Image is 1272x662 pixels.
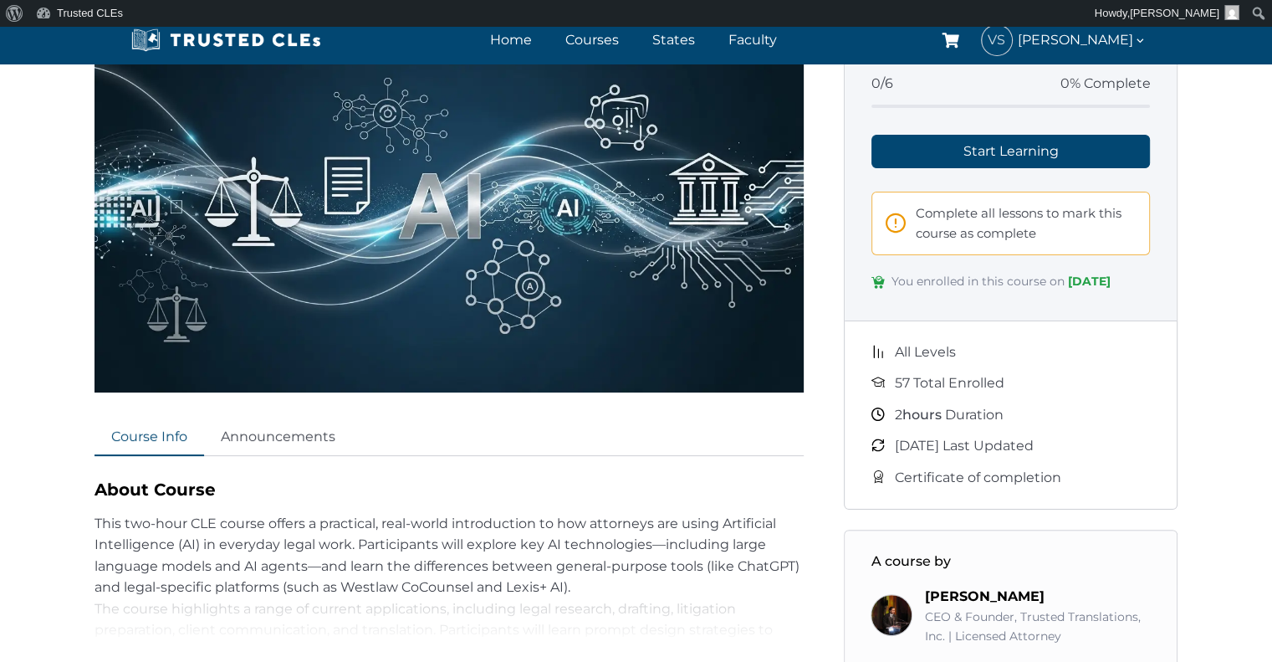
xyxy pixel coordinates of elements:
[1060,73,1150,95] span: 0% Complete
[895,404,1004,426] span: Duration
[895,372,1004,394] span: 57 Total Enrolled
[925,588,1045,604] a: [PERSON_NAME]
[561,28,623,52] a: Courses
[895,341,956,363] span: All Levels
[925,608,1151,645] div: CEO & Founder, Trusted Translations, Inc. | Licensed Attorney
[1018,28,1147,51] span: [PERSON_NAME]
[895,407,902,423] span: 2
[126,28,326,53] img: Trusted CLEs
[891,272,1111,294] span: You enrolled in this course on
[95,419,204,456] a: Course Info
[486,28,536,52] a: Home
[648,28,699,52] a: States
[871,73,893,95] span: 0/6
[871,551,1151,572] h3: A course by
[95,476,804,503] h2: About Course
[204,419,352,456] a: Announcements
[895,435,1034,457] span: [DATE] Last Updated
[902,407,942,423] span: hours
[916,203,1137,244] span: Complete all lessons to mark this course as complete
[871,595,912,635] img: Richard Estevez
[724,28,781,52] a: Faculty
[95,5,804,393] img: AI-in-the-Legal-Profession.webp
[95,516,799,596] span: This two-hour CLE course offers a practical, real-world introduction to how attorneys are using A...
[1130,7,1219,19] span: [PERSON_NAME]
[1068,274,1111,289] span: [DATE]
[895,467,1061,489] span: Certificate of completion
[871,135,1151,168] a: Start Learning
[982,25,1012,55] span: VS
